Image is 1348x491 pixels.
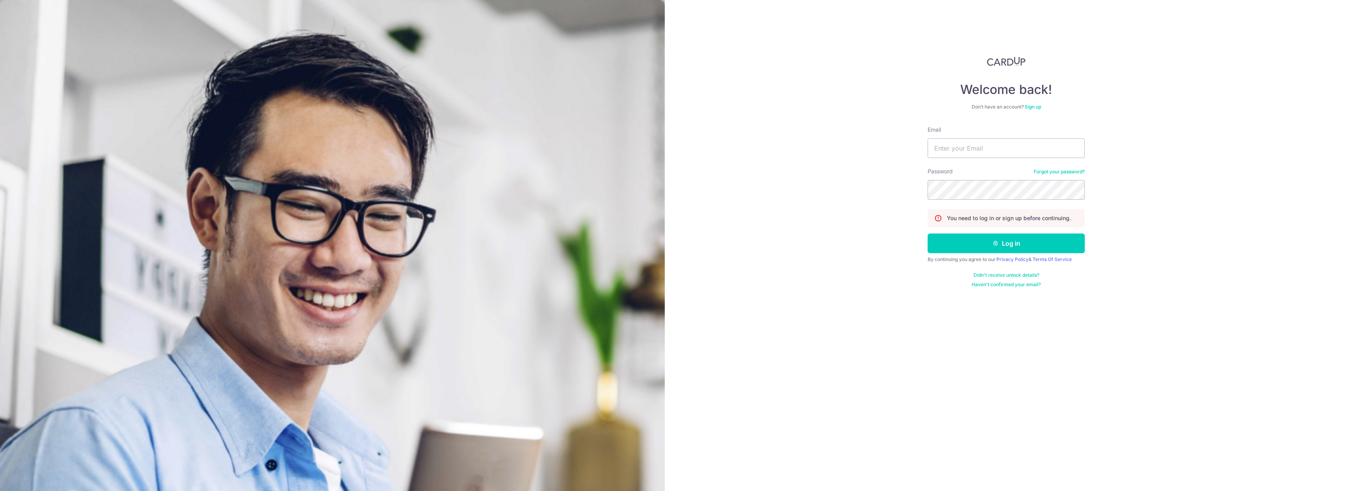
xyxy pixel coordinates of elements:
label: Password [928,167,953,175]
img: CardUp Logo [987,57,1025,66]
h4: Welcome back! [928,82,1085,97]
button: Log in [928,234,1085,253]
div: Don’t have an account? [928,104,1085,110]
div: By continuing you agree to our & [928,256,1085,263]
a: Forgot your password? [1034,169,1085,175]
label: Email [928,126,941,134]
input: Enter your Email [928,138,1085,158]
a: Haven't confirmed your email? [972,281,1041,288]
a: Terms Of Service [1033,256,1072,262]
a: Sign up [1025,104,1041,110]
a: Privacy Policy [996,256,1029,262]
p: You need to log in or sign up before continuing. [947,214,1071,222]
a: Didn't receive unlock details? [974,272,1039,278]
